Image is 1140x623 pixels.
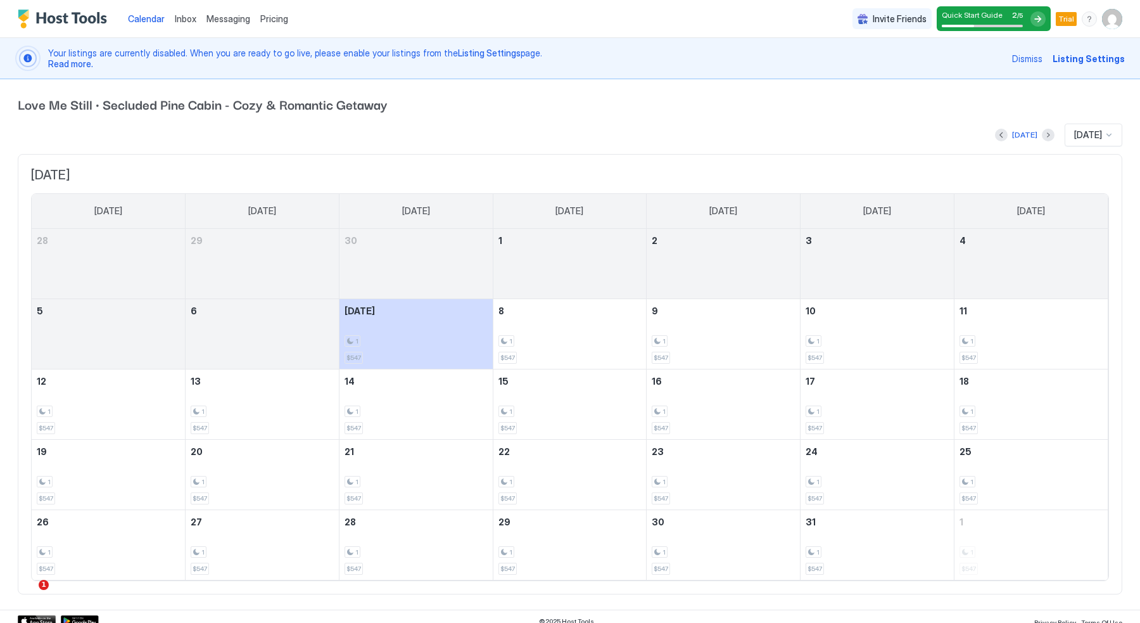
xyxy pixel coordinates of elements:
span: [DATE] [248,205,276,217]
td: November 1, 2025 [954,510,1108,580]
span: [DATE] [1017,205,1045,217]
td: October 5, 2025 [32,299,186,369]
span: 18 [959,376,969,387]
span: $547 [500,424,515,432]
span: 1 [816,408,820,416]
span: Dismiss [1012,52,1042,65]
a: October 8, 2025 [493,299,647,323]
span: 1 [662,548,666,556]
td: October 29, 2025 [493,510,647,580]
span: 17 [806,376,815,387]
a: October 18, 2025 [954,369,1108,393]
span: $547 [807,424,822,432]
a: October 31, 2025 [801,510,954,534]
span: [DATE] [863,205,891,217]
span: 2 [652,235,657,246]
span: 1 [816,478,820,486]
td: October 13, 2025 [186,369,339,439]
span: Inbox [175,13,196,24]
span: $547 [807,354,822,362]
span: $547 [500,565,515,573]
td: October 16, 2025 [647,369,801,439]
span: 1 [970,478,973,486]
a: Monday [236,194,289,228]
a: Sunday [82,194,135,228]
a: October 9, 2025 [647,299,800,323]
a: October 19, 2025 [32,440,185,463]
span: 1 [201,548,205,556]
span: 31 [806,517,816,527]
td: October 1, 2025 [493,229,647,299]
span: $547 [346,424,361,432]
span: 27 [191,517,202,527]
div: [DATE] [1012,129,1037,141]
span: 1 [509,408,512,416]
span: 21 [345,446,354,457]
span: 26 [37,517,49,527]
td: October 6, 2025 [186,299,339,369]
span: $547 [39,494,53,503]
td: October 17, 2025 [801,369,954,439]
span: 29 [191,235,203,246]
td: September 28, 2025 [32,229,186,299]
td: October 20, 2025 [186,439,339,510]
a: Wednesday [543,194,596,228]
span: 11 [959,305,967,316]
td: October 22, 2025 [493,439,647,510]
a: October 23, 2025 [647,440,800,463]
span: 5 [37,305,43,316]
a: October 1, 2025 [493,229,647,252]
a: October 29, 2025 [493,510,647,534]
span: [DATE] [555,205,583,217]
a: Inbox [175,12,196,25]
span: [DATE] [1074,129,1102,141]
a: Host Tools Logo [18,10,113,29]
td: October 27, 2025 [186,510,339,580]
span: $547 [654,354,668,362]
span: 1 [970,337,973,345]
span: 14 [345,376,355,387]
span: 1 [662,337,666,345]
span: Love Me Still · Secluded Pine Cabin - Cozy & Romantic Getaway [18,94,1122,113]
span: 29 [498,517,510,527]
span: $547 [961,424,976,432]
span: 15 [498,376,509,387]
span: 4 [959,235,966,246]
span: $547 [807,494,822,503]
div: Listing Settings [1053,52,1125,65]
span: [DATE] [345,305,375,316]
span: 30 [345,235,357,246]
button: Previous month [995,129,1008,141]
td: October 19, 2025 [32,439,186,510]
span: $547 [500,354,515,362]
iframe: Intercom live chat [13,580,43,610]
a: October 3, 2025 [801,229,954,252]
td: October 3, 2025 [801,229,954,299]
span: Read more. [48,58,93,69]
span: Quick Start Guide [942,10,1003,20]
td: October 10, 2025 [801,299,954,369]
td: October 23, 2025 [647,439,801,510]
a: October 7, 2025 [339,299,493,323]
span: Invite Friends [873,13,927,25]
span: 1 [816,337,820,345]
td: October 15, 2025 [493,369,647,439]
td: October 26, 2025 [32,510,186,580]
span: $547 [961,494,976,503]
span: $547 [39,565,53,573]
span: 1 [47,478,51,486]
td: October 25, 2025 [954,439,1108,510]
span: 1 [39,580,49,590]
a: September 30, 2025 [339,229,493,252]
span: $547 [346,565,361,573]
span: 1 [355,337,358,345]
button: Next month [1042,129,1054,141]
a: October 4, 2025 [954,229,1108,252]
span: 2 [1012,10,1017,20]
td: October 28, 2025 [339,510,493,580]
a: Tuesday [389,194,443,228]
a: October 24, 2025 [801,440,954,463]
span: 1 [47,548,51,556]
span: 23 [652,446,664,457]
